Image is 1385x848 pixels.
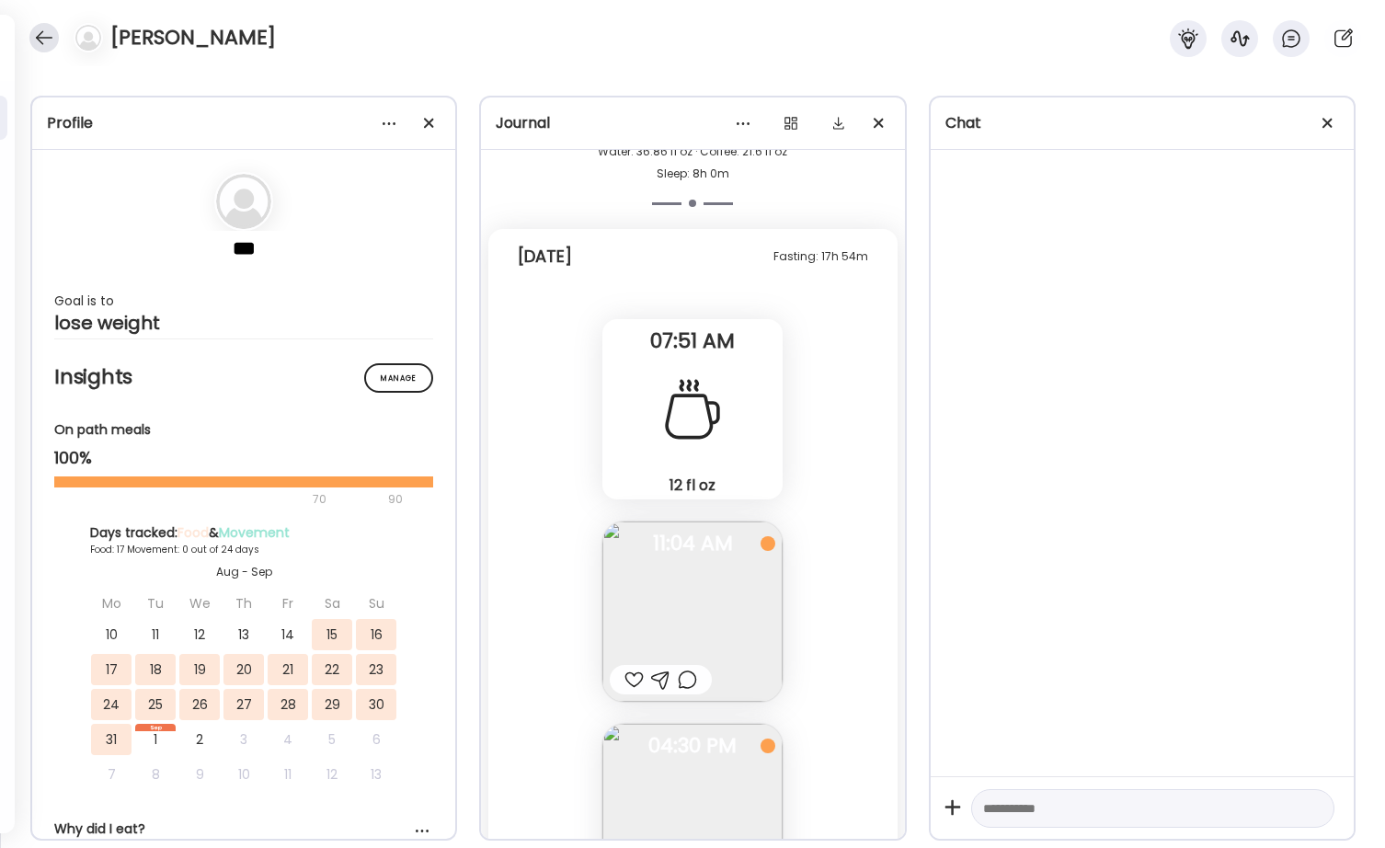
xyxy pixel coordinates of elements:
div: Journal [496,112,889,134]
h4: [PERSON_NAME] [110,23,276,52]
div: 13 [356,759,396,790]
div: Manage [364,363,433,393]
div: 27 [223,689,264,720]
div: 10 [91,619,132,650]
div: 100% [54,447,433,469]
div: Th [223,588,264,619]
div: [DATE] [518,246,572,268]
div: Fr [268,588,308,619]
div: 13 [223,619,264,650]
div: 26 [179,689,220,720]
div: 28 [268,689,308,720]
div: 31 [91,724,132,755]
div: lose weight [54,312,433,334]
div: Fasting: 17h 54m [773,246,868,268]
div: 11 [268,759,308,790]
h2: Insights [54,363,433,391]
div: Su [356,588,396,619]
img: bg-avatar-default.svg [75,25,101,51]
div: 8 [135,759,176,790]
div: 14 [268,619,308,650]
div: Aug - Sep [90,564,397,580]
div: 90 [386,488,405,510]
div: 5 [312,724,352,755]
div: 29 [312,689,352,720]
div: 9 [179,759,220,790]
img: images%2FMmnsg9FMMIdfUg6NitmvFa1XKOJ3%2FB3er1pdOWSFeujnglUvA%2FFLoLGBWo6HJ3J1WiWprG_240 [602,521,783,702]
div: 30 [356,689,396,720]
div: 18 [135,654,176,685]
div: We [179,588,220,619]
div: Sep [135,724,176,731]
div: 15 [312,619,352,650]
div: 12 fl oz [610,476,775,495]
div: Food: 17 Movement: 0 out of 24 days [90,543,397,556]
div: 70 [54,488,383,510]
span: 04:30 PM [602,738,783,754]
span: Food [177,523,209,542]
div: 16 [356,619,396,650]
div: Tu [135,588,176,619]
div: 11 [135,619,176,650]
div: 7 [91,759,132,790]
span: Movement [219,523,290,542]
div: Mo [91,588,132,619]
div: 12 [312,759,352,790]
div: 24 [91,689,132,720]
span: 11:04 AM [602,535,783,552]
div: 4 [268,724,308,755]
div: Sa [312,588,352,619]
div: Goal is to [54,290,433,312]
div: 25 [135,689,176,720]
div: 22 [312,654,352,685]
div: 3 [223,724,264,755]
div: Profile [47,112,441,134]
div: 2 [179,724,220,755]
img: bg-avatar-default.svg [216,174,271,229]
div: On path meals [54,420,433,440]
span: 07:51 AM [602,333,783,350]
div: 20 [223,654,264,685]
div: 17 [91,654,132,685]
div: 10 [223,759,264,790]
div: 23 [356,654,396,685]
div: 19 [179,654,220,685]
div: 12 [179,619,220,650]
div: 21 [268,654,308,685]
div: Chat [945,112,1339,134]
div: 1 [135,724,176,755]
div: Why did I eat? [54,819,433,839]
div: Days tracked: & [90,523,397,543]
div: 6 [356,724,396,755]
